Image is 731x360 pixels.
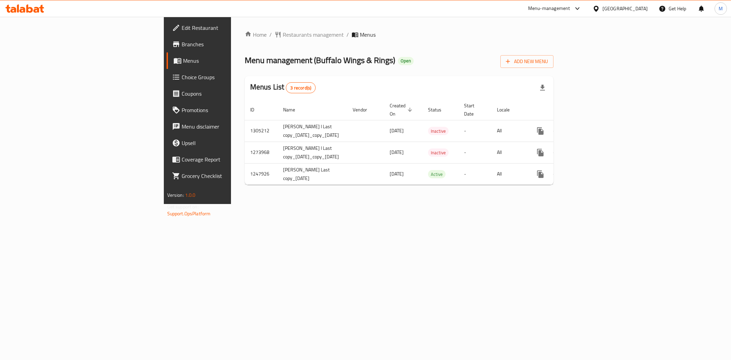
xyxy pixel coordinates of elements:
span: Open [398,58,414,64]
button: more [532,123,549,139]
td: [PERSON_NAME] I Last copy_[DATE]_copy_[DATE] [278,142,347,163]
span: Add New Menu [506,57,548,66]
a: Restaurants management [275,31,344,39]
td: All [491,163,527,185]
span: Restaurants management [283,31,344,39]
span: 1.0.0 [185,191,196,200]
button: more [532,166,549,182]
a: Support.OpsPlatform [167,209,211,218]
a: Menu disclaimer [167,118,286,135]
span: Version: [167,191,184,200]
li: / [346,31,349,39]
button: more [532,144,549,161]
a: Promotions [167,102,286,118]
span: Choice Groups [182,73,280,81]
nav: breadcrumb [245,31,554,39]
button: Change Status [549,144,565,161]
th: Actions [527,99,604,120]
div: [GEOGRAPHIC_DATA] [602,5,648,12]
span: Created On [390,101,414,118]
div: Open [398,57,414,65]
td: [PERSON_NAME] I Last copy_[DATE]_copy_[DATE] [278,120,347,142]
div: Export file [534,80,551,96]
a: Upsell [167,135,286,151]
a: Coverage Report [167,151,286,168]
span: Inactive [428,127,449,135]
span: Branches [182,40,280,48]
span: Start Date [464,101,483,118]
span: Vendor [353,106,376,114]
table: enhanced table [245,99,604,185]
a: Coupons [167,85,286,102]
span: Active [428,170,446,178]
span: Edit Restaurant [182,24,280,32]
span: Upsell [182,139,280,147]
td: All [491,120,527,142]
span: Menus [183,57,280,65]
span: Grocery Checklist [182,172,280,180]
h2: Menus List [250,82,316,93]
div: Total records count [286,82,316,93]
a: Grocery Checklist [167,168,286,184]
a: Edit Restaurant [167,20,286,36]
button: Change Status [549,166,565,182]
button: Add New Menu [500,55,553,68]
td: [PERSON_NAME] Last copy_[DATE] [278,163,347,185]
span: Promotions [182,106,280,114]
span: Name [283,106,304,114]
span: [DATE] [390,126,404,135]
span: Status [428,106,450,114]
div: Inactive [428,148,449,157]
span: [DATE] [390,148,404,157]
a: Choice Groups [167,69,286,85]
td: - [459,142,491,163]
a: Menus [167,52,286,69]
span: Coverage Report [182,155,280,164]
a: Branches [167,36,286,52]
span: Inactive [428,149,449,157]
td: All [491,142,527,163]
span: Locale [497,106,519,114]
span: Coupons [182,89,280,98]
span: Menu disclaimer [182,122,280,131]
span: Menu management ( Buffalo Wings & Rings ) [245,52,395,68]
span: [DATE] [390,169,404,178]
span: M [719,5,723,12]
span: Menus [360,31,376,39]
span: Get support on: [167,202,199,211]
td: - [459,163,491,185]
span: ID [250,106,263,114]
td: - [459,120,491,142]
div: Menu-management [528,4,570,13]
span: 3 record(s) [286,85,315,91]
button: Change Status [549,123,565,139]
